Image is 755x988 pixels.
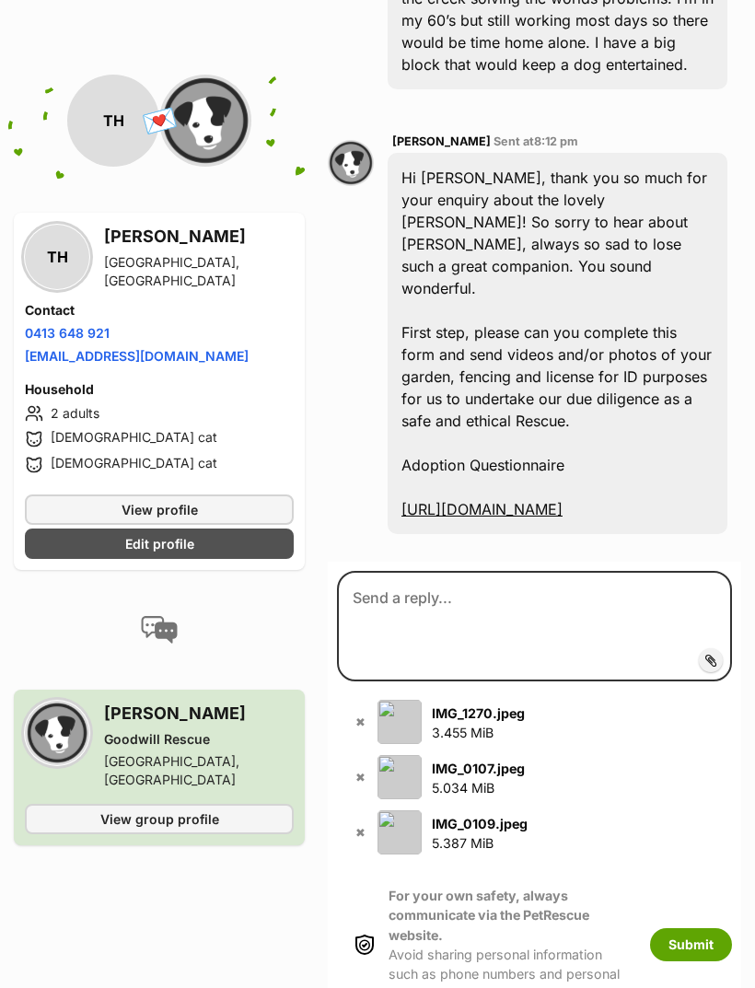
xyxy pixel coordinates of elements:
span: 💌 [139,100,180,140]
div: [GEOGRAPHIC_DATA], [GEOGRAPHIC_DATA] [104,752,294,789]
button: ✖ [351,823,370,843]
h3: [PERSON_NAME] [104,701,294,726]
div: Goodwill Rescue [104,730,294,749]
h3: [PERSON_NAME] [104,224,294,250]
div: [GEOGRAPHIC_DATA], [GEOGRAPHIC_DATA] [104,253,294,290]
h4: Contact [25,301,294,320]
a: [EMAIL_ADDRESS][DOMAIN_NAME] [25,348,249,364]
span: 8:12 pm [534,134,578,148]
span: 3.455 MiB [432,725,494,740]
img: Marianne Goodwill profile pic [328,140,374,186]
img: Goodwill Rescue profile pic [159,75,251,167]
a: View profile [25,494,294,525]
img: Goodwill Rescue profile pic [25,701,89,765]
span: Edit profile [125,534,194,553]
img: 7385634a-5036-4f77-8711-24c308c80f5c [377,755,422,799]
img: f21dfbaf-0fb4-4422-8c63-1540f28cceb4 [377,810,422,854]
li: [DEMOGRAPHIC_DATA] cat [25,428,294,450]
li: 2 adults [25,402,294,424]
span: Sent at [494,134,578,148]
span: View group profile [100,809,219,829]
h4: Household [25,380,294,399]
div: TH [25,225,89,289]
img: conversation-icon-4a6f8262b818ee0b60e3300018af0b2d0b884aa5de6e9bcb8d3d4eeb1a70a7c4.svg [141,616,178,644]
a: [URL][DOMAIN_NAME] [401,500,563,518]
div: TH [67,75,159,167]
button: ✖ [351,768,370,787]
a: Edit profile [25,529,294,559]
a: View group profile [25,804,294,834]
img: 28a11268-a93d-47c9-872c-30dbd24c44fd [377,700,422,744]
strong: IMG_0107.jpeg [432,761,525,776]
div: Hi [PERSON_NAME], thank you so much for your enquiry about the lovely [PERSON_NAME]! So sorry to ... [388,153,727,534]
button: ✖ [351,713,370,732]
strong: IMG_0109.jpeg [432,816,528,831]
a: 0413 648 921 [25,325,110,341]
span: 5.034 MiB [432,780,494,796]
span: View profile [122,500,198,519]
span: [PERSON_NAME] [392,134,491,148]
strong: IMG_1270.jpeg [432,705,525,721]
li: [DEMOGRAPHIC_DATA] cat [25,454,294,476]
button: Submit [650,928,732,961]
span: 5.387 MiB [432,835,494,851]
strong: For your own safety, always communicate via the PetRescue website. [389,888,589,943]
